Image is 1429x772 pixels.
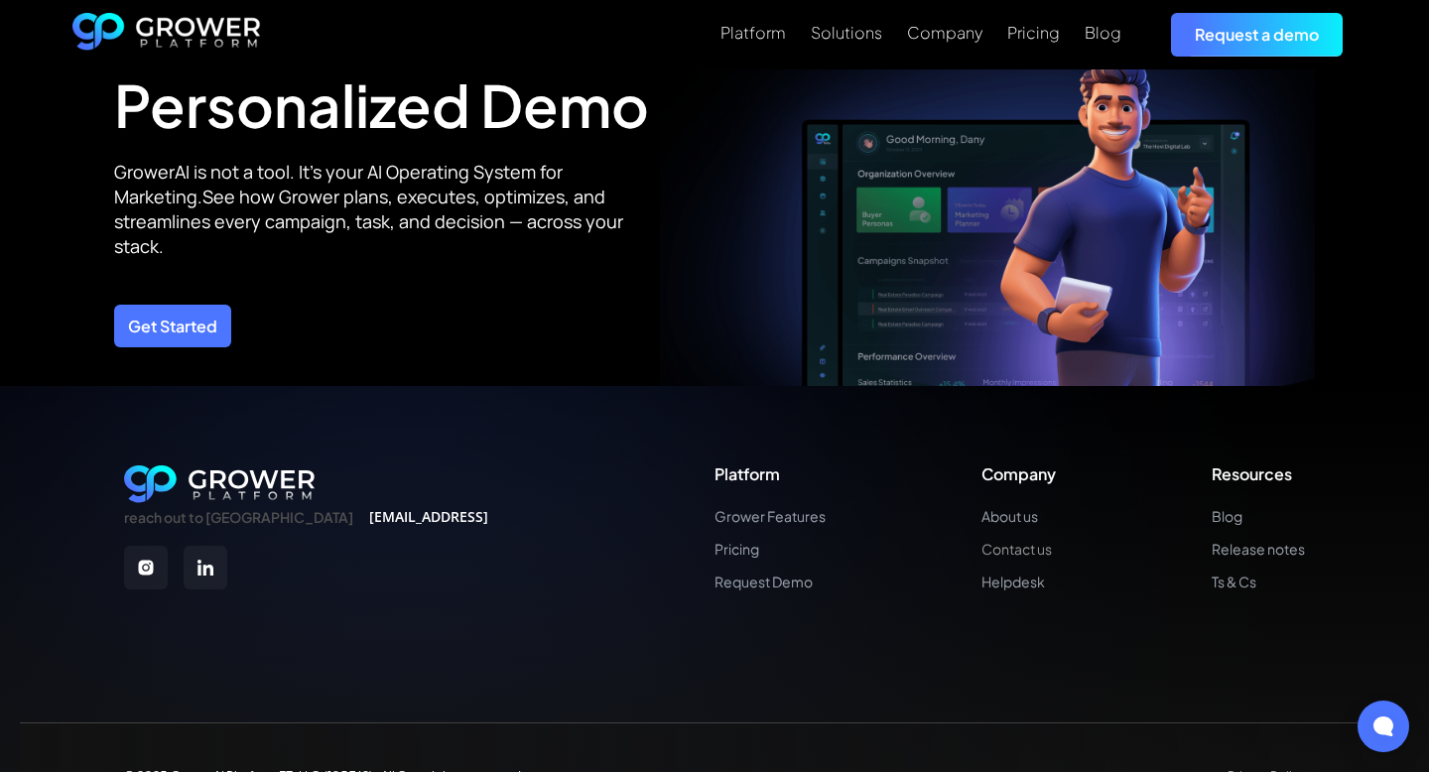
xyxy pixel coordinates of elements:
a: Solutions [811,21,882,45]
a: Blog [1212,508,1305,525]
a: Pricing [1007,21,1060,45]
p: GrowerAI is not a tool. It's your AI Operating System for Marketing.See how Grower plans, execute... [114,160,660,260]
div: Blog [1085,23,1121,42]
a: Request a demo [1171,13,1343,56]
a: Company [907,21,982,45]
div: Book a Personalized Demo [114,2,660,140]
div: Platform [714,464,826,483]
a: Contact us [981,541,1056,558]
div: Solutions [811,23,882,42]
a: About us [981,508,1056,525]
a: Blog [1085,21,1121,45]
a: Pricing [714,541,826,558]
a: [EMAIL_ADDRESS] [369,509,488,526]
a: Grower Features [714,508,826,525]
div: Resources [1212,464,1305,483]
a: Request Demo [714,574,826,590]
a: home [72,13,261,57]
a: Release notes [1212,541,1305,558]
div: Platform [720,23,786,42]
a: Get Started [114,305,231,347]
div: reach out to [GEOGRAPHIC_DATA] [124,509,353,526]
div: Company [981,464,1056,483]
a: Ts & Cs [1212,574,1305,590]
a: Platform [720,21,786,45]
div: Pricing [1007,23,1060,42]
div: Company [907,23,982,42]
a: Helpdesk [981,574,1056,590]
